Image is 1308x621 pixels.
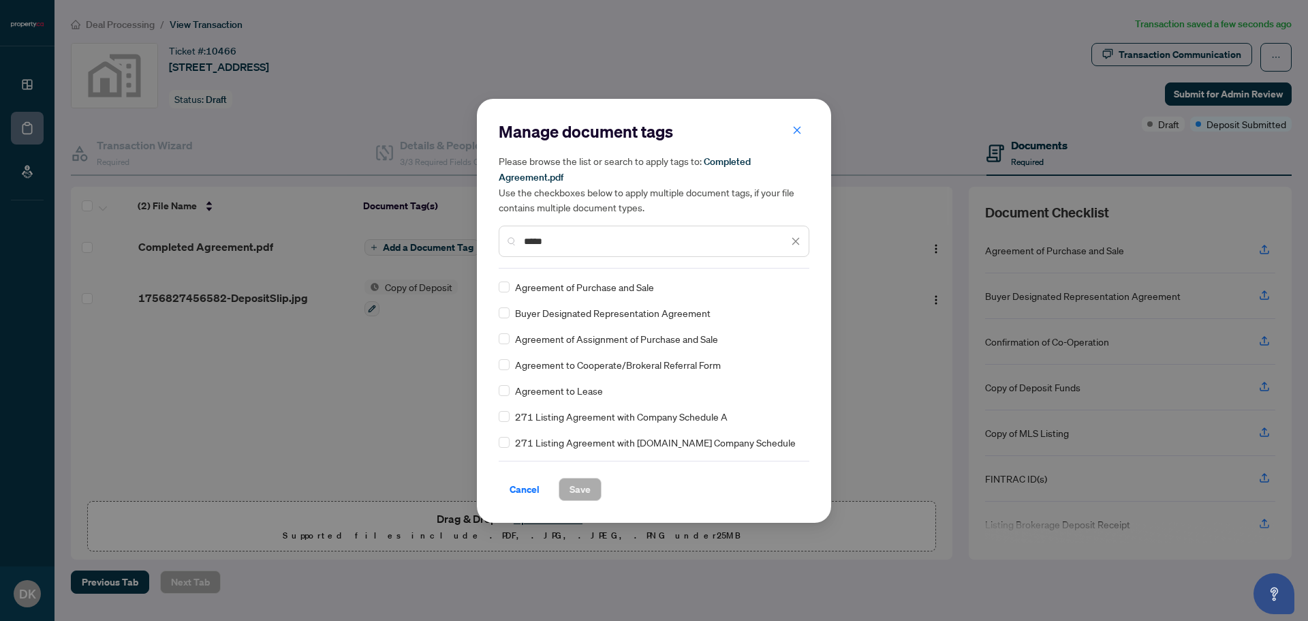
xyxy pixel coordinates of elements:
[792,125,802,135] span: close
[515,435,801,465] span: 271 Listing Agreement with [DOMAIN_NAME] Company Schedule A to Listing Agreement
[515,357,721,372] span: Agreement to Cooperate/Brokeral Referral Form
[499,153,809,215] h5: Please browse the list or search to apply tags to: Use the checkboxes below to apply multiple doc...
[499,121,809,142] h2: Manage document tags
[515,305,711,320] span: Buyer Designated Representation Agreement
[515,331,718,346] span: Agreement of Assignment of Purchase and Sale
[499,155,751,183] span: Completed Agreement.pdf
[1253,573,1294,614] button: Open asap
[499,478,550,501] button: Cancel
[510,479,540,500] span: Cancel
[515,409,728,424] span: 271 Listing Agreement with Company Schedule A
[515,383,603,398] span: Agreement to Lease
[515,279,654,294] span: Agreement of Purchase and Sale
[559,478,602,501] button: Save
[791,237,800,246] span: close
